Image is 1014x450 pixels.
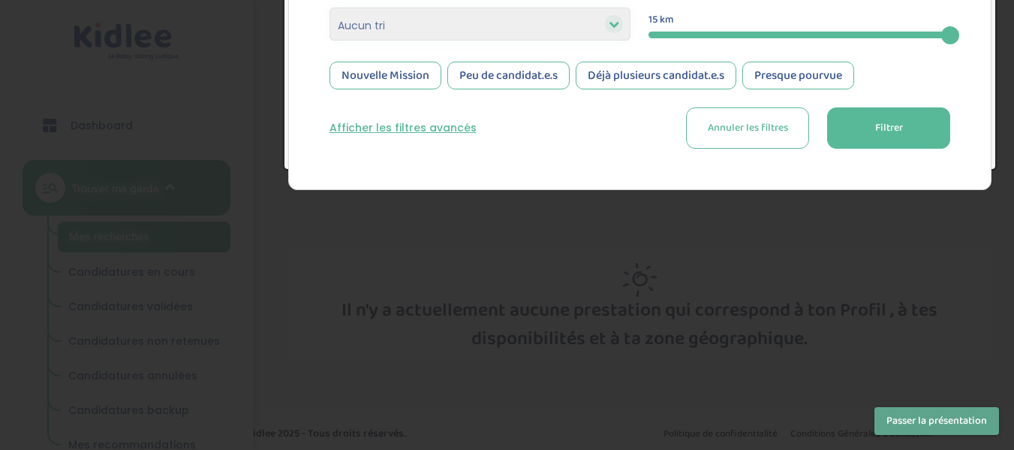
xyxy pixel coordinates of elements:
[447,62,570,89] div: Peu de candidat.e.s
[827,107,950,149] button: Filtrer
[329,120,477,136] button: Afficher les filtres avancés
[648,12,674,28] span: 15 km
[329,62,441,89] div: Nouvelle Mission
[874,407,999,435] button: Passer la présentation
[686,107,809,149] button: Annuler les filtres
[875,120,903,136] span: Filtrer
[576,62,736,89] div: Déjà plusieurs candidat.e.s
[708,120,788,136] span: Annuler les filtres
[742,62,854,89] div: Presque pourvue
